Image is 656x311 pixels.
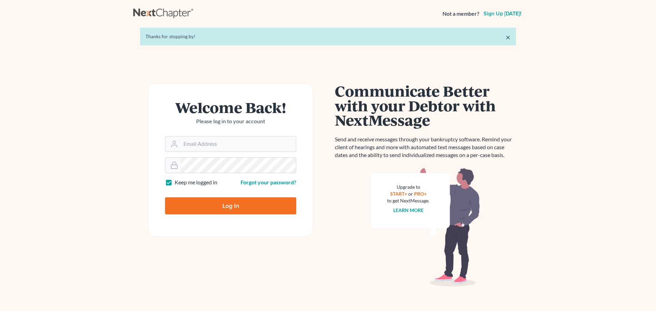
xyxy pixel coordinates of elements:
input: Log In [165,197,296,214]
a: × [506,33,510,41]
div: to get NextMessage. [387,197,429,204]
a: Forgot your password? [241,179,296,185]
h1: Communicate Better with your Debtor with NextMessage [335,84,516,127]
strong: Not a member? [442,10,479,18]
h1: Welcome Back! [165,100,296,115]
input: Email Address [181,137,296,152]
a: START+ [390,191,407,197]
div: Thanks for stopping by! [146,33,510,40]
a: Learn more [393,207,424,213]
a: PRO+ [414,191,427,197]
div: Upgrade to [387,184,429,190]
img: nextmessage_bg-59042aed3d76b12b5cd301f8e5b87938c9018125f34e5fa2b7a6b67550977c72.svg [371,167,480,287]
p: Please log in to your account [165,117,296,125]
p: Send and receive messages through your bankruptcy software. Remind your client of hearings and mo... [335,136,516,159]
a: Sign up [DATE]! [482,11,523,16]
span: or [408,191,413,197]
label: Keep me logged in [175,179,217,186]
